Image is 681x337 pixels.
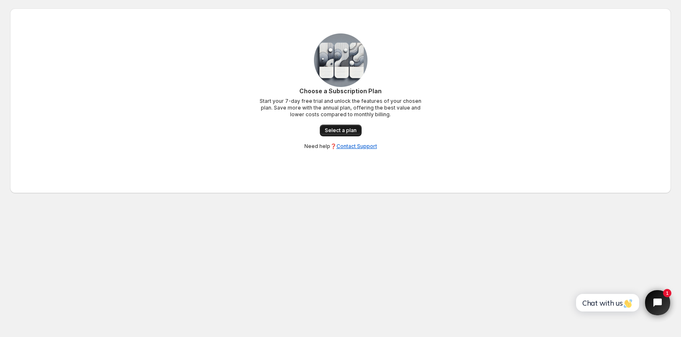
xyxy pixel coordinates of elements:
[257,87,424,95] p: Choose a Subscription Plan
[320,125,362,136] a: Select a plan
[304,143,377,150] p: Need help❓
[325,127,357,134] span: Select a plan
[567,283,677,322] iframe: Tidio Chat
[257,98,424,118] p: Start your 7-day free trial and unlock the features of your chosen plan. Save more with the annua...
[337,143,377,149] a: Contact Support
